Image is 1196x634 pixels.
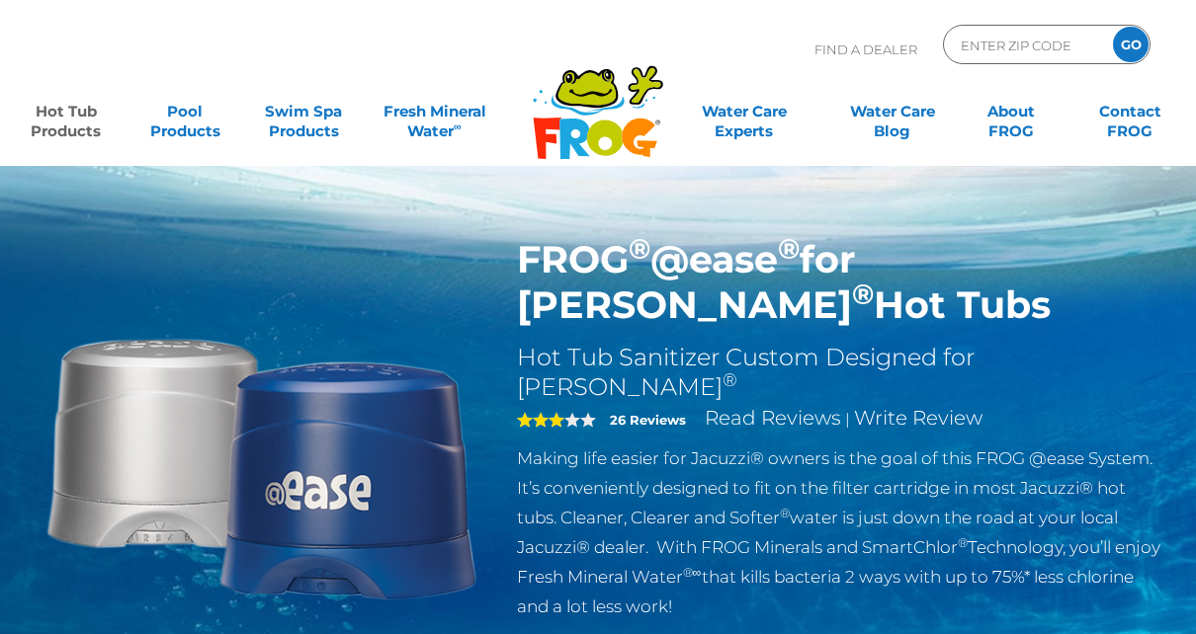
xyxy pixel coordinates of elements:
sup: ∞ [454,119,462,133]
span: | [845,410,850,429]
a: Fresh MineralWater∞ [377,92,492,131]
a: PoolProducts [138,92,231,131]
h1: FROG @ease for [PERSON_NAME] Hot Tubs [517,237,1162,328]
a: Water CareBlog [846,92,939,131]
a: Water CareExperts [669,92,819,131]
sup: ® [958,535,968,550]
input: GO [1113,27,1149,62]
a: Write Review [854,406,982,430]
a: Read Reviews [705,406,841,430]
a: AboutFROG [965,92,1058,131]
sup: ® [629,231,650,266]
sup: ® [778,231,800,266]
sup: ® [723,369,737,391]
span: 3 [517,412,564,428]
p: Making life easier for Jacuzzi® owners is the goal of this FROG @ease System. It’s conveniently d... [517,443,1162,621]
sup: ® [852,277,874,311]
img: Frog Products Logo [522,40,674,160]
sup: ®∞ [683,565,702,580]
h2: Hot Tub Sanitizer Custom Designed for [PERSON_NAME] [517,343,1162,402]
a: Hot TubProducts [20,92,113,131]
sup: ® [780,506,790,520]
a: Swim SpaProducts [258,92,351,131]
p: Find A Dealer [814,25,917,74]
a: ContactFROG [1083,92,1176,131]
strong: 26 Reviews [610,412,686,428]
